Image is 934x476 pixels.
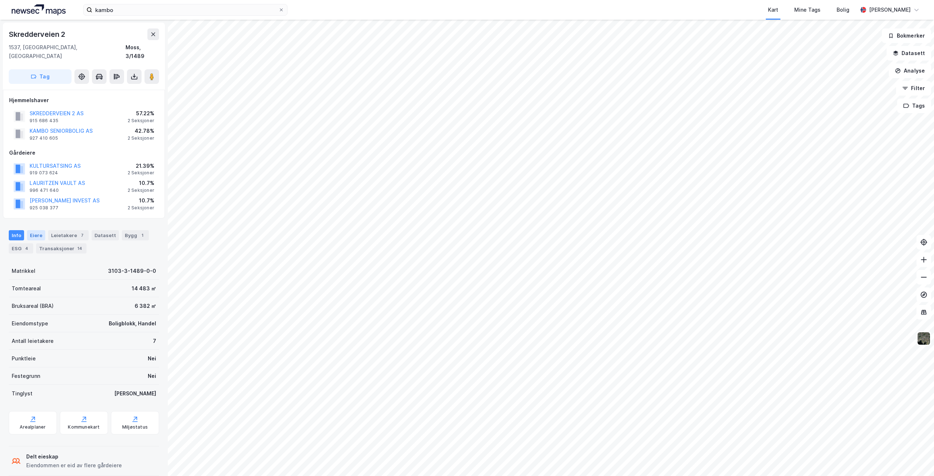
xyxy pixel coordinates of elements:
div: 2 Seksjoner [128,187,154,193]
div: Gårdeiere [9,148,159,157]
div: Nei [148,354,156,363]
button: Tags [897,98,931,113]
div: Miljøstatus [122,424,148,430]
div: Bolig [837,5,849,14]
div: Punktleie [12,354,36,363]
div: Hjemmelshaver [9,96,159,105]
div: 21.39% [128,162,154,170]
div: Moss, 3/1489 [126,43,159,61]
div: [PERSON_NAME] [869,5,911,14]
div: 14 [76,245,84,252]
div: ESG [9,243,33,254]
input: Søk på adresse, matrikkel, gårdeiere, leietakere eller personer [92,4,278,15]
iframe: Chat Widget [898,441,934,476]
div: Info [9,230,24,240]
button: Filter [896,81,931,96]
div: 2 Seksjoner [128,205,154,211]
div: 3103-3-1489-0-0 [108,267,156,275]
div: Kommunekart [68,424,100,430]
div: Tinglyst [12,389,32,398]
div: Eiendommen er eid av flere gårdeiere [26,461,122,470]
div: 10.7% [128,196,154,205]
button: Datasett [887,46,931,61]
img: logo.a4113a55bc3d86da70a041830d287a7e.svg [12,4,66,15]
div: 2 Seksjoner [128,170,154,176]
div: 7 [78,232,86,239]
div: 7 [153,337,156,345]
div: Arealplaner [20,424,46,430]
div: 996 471 640 [30,187,59,193]
div: 925 038 377 [30,205,58,211]
div: 2 Seksjoner [128,135,154,141]
div: Nei [148,372,156,380]
div: 14 483 ㎡ [132,284,156,293]
div: Eiendomstype [12,319,48,328]
div: 1 [139,232,146,239]
div: Delt eieskap [26,452,122,461]
div: 10.7% [128,179,154,187]
button: Bokmerker [882,28,931,43]
div: Bygg [122,230,149,240]
div: 1537, [GEOGRAPHIC_DATA], [GEOGRAPHIC_DATA] [9,43,126,61]
div: 927 410 605 [30,135,58,141]
div: 6 382 ㎡ [135,302,156,310]
div: Leietakere [48,230,89,240]
div: Eiere [27,230,45,240]
div: Festegrunn [12,372,40,380]
div: Matrikkel [12,267,35,275]
div: Skredderveien 2 [9,28,67,40]
div: 915 686 435 [30,118,58,124]
div: Transaksjoner [36,243,86,254]
div: Mine Tags [794,5,821,14]
div: Kontrollprogram for chat [898,441,934,476]
div: Bruksareal (BRA) [12,302,54,310]
div: Tomteareal [12,284,41,293]
div: [PERSON_NAME] [114,389,156,398]
div: 2 Seksjoner [128,118,154,124]
div: Boligblokk, Handel [109,319,156,328]
button: Analyse [889,63,931,78]
div: 919 073 624 [30,170,58,176]
button: Tag [9,69,72,84]
div: 4 [23,245,30,252]
img: 9k= [917,332,931,345]
div: Antall leietakere [12,337,54,345]
div: Kart [768,5,778,14]
div: 42.78% [128,127,154,135]
div: Datasett [92,230,119,240]
div: 57.22% [128,109,154,118]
